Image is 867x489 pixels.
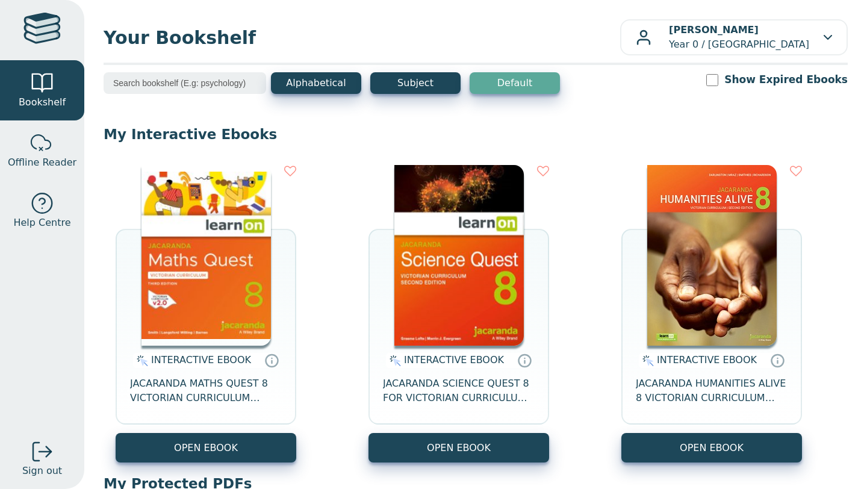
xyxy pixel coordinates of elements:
span: JACARANDA SCIENCE QUEST 8 FOR VICTORIAN CURRICULUM LEARNON 2E EBOOK [383,376,535,405]
span: JACARANDA MATHS QUEST 8 VICTORIAN CURRICULUM LEARNON EBOOK 3E [130,376,282,405]
a: Interactive eBooks are accessed online via the publisher’s portal. They contain interactive resou... [517,353,532,367]
img: c004558a-e884-43ec-b87a-da9408141e80.jpg [141,165,271,346]
img: interactive.svg [133,354,148,368]
b: [PERSON_NAME] [669,24,759,36]
span: Your Bookshelf [104,24,620,51]
img: interactive.svg [639,354,654,368]
input: Search bookshelf (E.g: psychology) [104,72,266,94]
a: Interactive eBooks are accessed online via the publisher’s portal. They contain interactive resou... [264,353,279,367]
img: interactive.svg [386,354,401,368]
a: Interactive eBooks are accessed online via the publisher’s portal. They contain interactive resou... [770,353,785,367]
span: INTERACTIVE EBOOK [657,354,757,366]
button: [PERSON_NAME]Year 0 / [GEOGRAPHIC_DATA] [620,19,848,55]
label: Show Expired Ebooks [724,72,848,87]
img: fffb2005-5288-ea11-a992-0272d098c78b.png [394,165,524,346]
span: Bookshelf [19,95,66,110]
span: JACARANDA HUMANITIES ALIVE 8 VICTORIAN CURRICULUM LEARNON EBOOK 2E [636,376,788,405]
button: OPEN EBOOK [621,433,802,463]
span: INTERACTIVE EBOOK [404,354,504,366]
span: Offline Reader [8,155,76,170]
span: Sign out [22,464,62,478]
button: Subject [370,72,461,94]
button: OPEN EBOOK [368,433,549,463]
button: Default [470,72,560,94]
span: INTERACTIVE EBOOK [151,354,251,366]
p: My Interactive Ebooks [104,125,848,143]
button: Alphabetical [271,72,361,94]
p: Year 0 / [GEOGRAPHIC_DATA] [669,23,809,52]
img: bee2d5d4-7b91-e911-a97e-0272d098c78b.jpg [647,165,777,346]
span: Help Centre [13,216,70,230]
button: OPEN EBOOK [116,433,296,463]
